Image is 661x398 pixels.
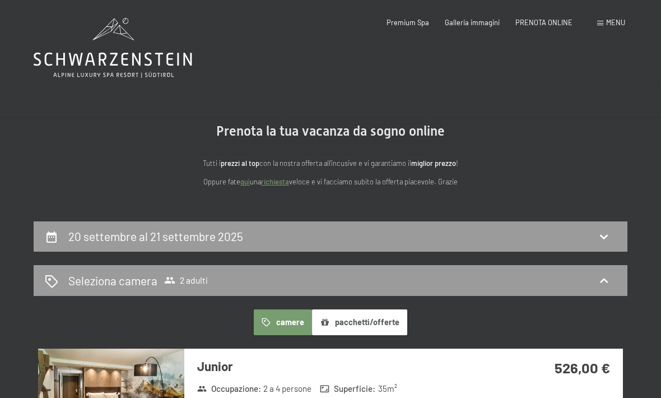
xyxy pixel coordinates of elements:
[606,18,625,27] span: Menu
[68,229,243,243] h2: 20 settembre al 21 settembre 2025
[263,383,311,395] span: 2 a 4 persone
[411,159,456,168] strong: miglior prezzo
[240,177,250,186] a: quì
[106,176,555,187] p: Oppure fate una veloce e vi facciamo subito la offerta piacevole. Grazie
[312,309,407,335] button: pacchetti/offerte
[555,359,610,376] strong: 526,00 €
[445,18,500,27] a: Galleria immagini
[216,123,445,139] span: Prenota la tua vacanza da sogno online
[387,18,429,27] a: Premium Spa
[254,309,312,335] button: camere
[221,159,259,168] strong: prezzi al top
[378,383,397,395] span: 35 m²
[261,177,289,186] a: richiesta
[106,158,555,169] p: Tutti i con la nostra offerta all'incusive e vi garantiamo il !
[197,383,261,395] strong: Occupazione :
[320,383,375,395] strong: Superficie :
[197,358,491,375] h3: Junior
[68,272,157,289] h2: Seleziona camera
[164,275,208,286] span: 2 adulti
[515,18,572,27] a: PRENOTA ONLINE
